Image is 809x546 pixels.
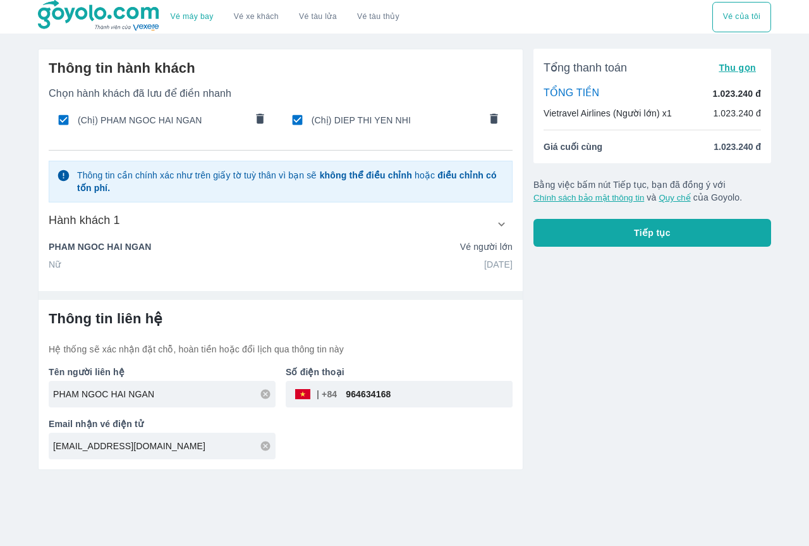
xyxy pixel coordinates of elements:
[171,12,214,22] a: Vé máy bay
[460,240,513,253] p: Vé người lớn
[77,169,504,194] p: Thông tin cần chính xác như trên giấy tờ tuỳ thân vì bạn sẽ hoặc
[78,114,246,127] span: (Chị) PHAM NGOC HAI NGAN
[161,2,410,32] div: choose transportation mode
[544,107,672,120] p: Vietravel Airlines (Người lớn) x1
[286,367,344,377] b: Số điện thoại
[544,60,627,75] span: Tổng thanh toán
[533,219,771,247] button: Tiếp tục
[480,107,507,133] button: comments
[53,388,276,400] input: Ví dụ: NGUYEN VAN A
[49,59,513,77] h6: Thông tin hành khách
[713,107,761,120] p: 1.023.240 đ
[544,87,599,101] p: TỔNG TIỀN
[714,59,761,77] button: Thu gọn
[49,367,125,377] b: Tên người liên hệ
[712,2,771,32] button: Vé của tôi
[312,114,480,127] span: (Chị) DIEP THI YEN NHI
[234,12,279,22] a: Vé xe khách
[533,193,644,202] button: Chính sách bảo mật thông tin
[712,2,771,32] div: choose transportation mode
[719,63,756,73] span: Thu gọn
[49,310,513,328] h6: Thông tin liên hệ
[714,140,761,153] span: 1.023.240 đ
[49,343,513,356] p: Hệ thống sẽ xác nhận đặt chỗ, hoàn tiền hoặc đổi lịch qua thông tin này
[320,170,412,180] strong: không thể điều chỉnh
[289,2,347,32] a: Vé tàu lửa
[347,2,410,32] button: Vé tàu thủy
[49,240,152,253] p: PHAM NGOC HAI NGAN
[484,258,513,271] p: [DATE]
[53,440,276,452] input: Ví dụ: abc@gmail.com
[659,193,690,202] button: Quy chế
[634,226,671,239] span: Tiếp tục
[49,258,61,271] p: Nữ
[49,87,513,100] p: Chọn hành khách đã lưu để điền nhanh
[544,140,602,153] span: Giá cuối cùng
[49,213,120,228] h6: Hành khách 1
[247,107,274,133] button: comments
[713,87,761,100] p: 1.023.240 đ
[49,419,143,429] b: Email nhận vé điện tử
[533,178,771,204] p: Bằng việc bấm nút Tiếp tục, bạn đã đồng ý với và của Goyolo.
